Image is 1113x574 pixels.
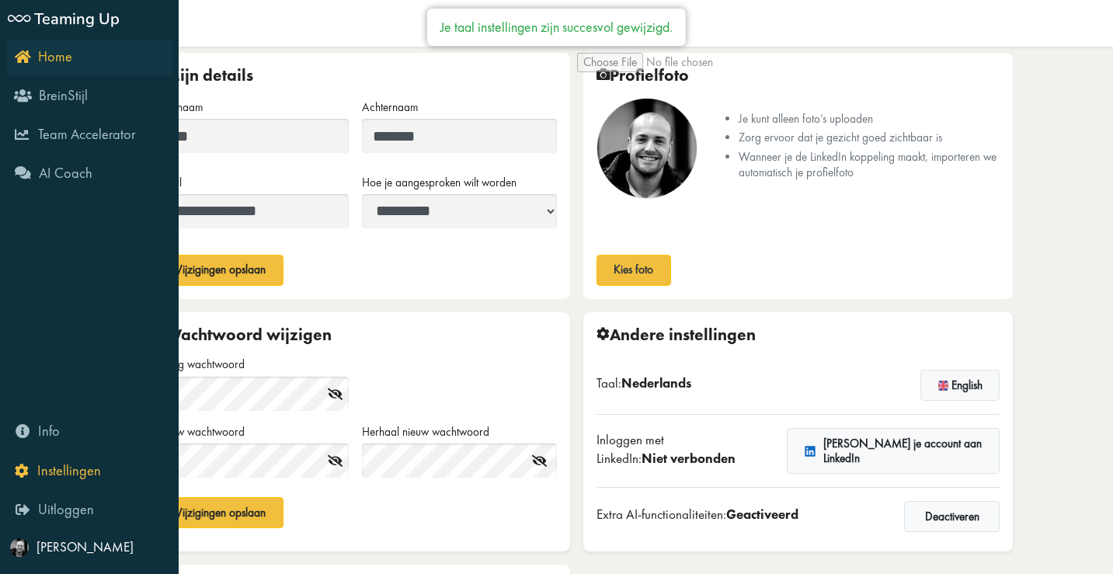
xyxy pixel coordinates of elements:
[440,18,673,37] div: Je taal instellingen zijn succesvol gewijzigd.
[362,99,418,116] label: Achternaam
[154,497,283,528] button: Wijzigingen opslaan
[621,374,691,391] span: Nederlands
[596,431,774,468] div: Inloggen met LinkedIn:
[787,428,1000,474] a: [PERSON_NAME] je account aan LinkedIn
[38,500,94,519] span: Uitloggen
[7,492,172,528] a: Uitloggen
[7,117,172,153] a: Team Accelerator
[34,7,120,28] span: Teaming Up
[7,40,172,75] a: Home
[7,78,172,114] a: BreinStijl
[642,450,736,467] span: Niet verbonden
[39,164,92,183] span: AI Coach
[362,175,517,191] label: Hoe je aangesproken wilt worden
[7,156,172,192] a: AI Coach
[7,453,172,489] a: Instellingen
[37,461,101,480] span: Instellingen
[920,370,1000,401] button: English
[726,506,798,523] span: Geactiveerd
[38,125,135,144] span: Team Accelerator
[154,255,283,286] button: Wijzigingen opslaan
[154,325,557,344] div: Wachtwoord wijzigen
[38,422,60,440] span: Info
[154,424,349,440] label: Nieuw wachtwoord
[904,501,1000,532] button: Deactiveren
[39,86,88,105] span: BreinStijl
[38,47,72,66] span: Home
[596,325,1000,344] div: Andere instellingen
[938,381,948,391] img: flag-en.svg
[154,66,557,85] div: Mijn details
[7,414,172,450] a: Info
[596,374,691,393] div: Taal:
[154,357,349,373] label: Huidig ​​wachtwoord
[596,506,798,524] div: Extra AI-functionaliteiten:
[362,424,557,440] label: Herhaal nieuw wachtwoord
[37,538,134,555] span: [PERSON_NAME]
[804,445,816,457] img: linkedin.svg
